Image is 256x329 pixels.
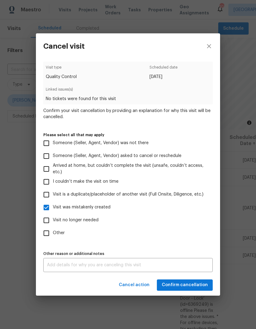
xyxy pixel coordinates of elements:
span: Cancel action [119,281,149,289]
label: Please select all that may apply [43,133,213,137]
button: close [198,33,220,59]
h3: Cancel visit [43,42,85,50]
span: Someone (Seller, Agent, Vendor) was not there [53,140,149,146]
span: Visit is a duplicate/placeholder of another visit (Full Onsite, Diligence, etc.) [53,191,204,198]
span: Linked issues(s) [46,86,210,96]
span: Other [53,230,65,236]
label: Other reason or additional notes [43,252,213,256]
span: Visit was mistakenly created [53,204,111,211]
span: Confirm your visit cancellation by providing an explanation for why this visit will be cancelled. [43,108,213,120]
span: [DATE] [149,74,177,80]
span: Someone (Seller, Agent, Vendor) asked to cancel or reschedule [53,153,181,159]
span: Visit type [46,64,77,74]
span: Confirm cancellation [162,281,208,289]
span: No tickets were found for this visit [46,96,210,102]
span: Quality Control [46,74,77,80]
button: Confirm cancellation [157,279,213,291]
span: Visit no longer needed [53,217,99,223]
span: Arrived at home, but couldn’t complete the visit (unsafe, couldn’t access, etc.) [53,163,208,175]
span: Scheduled date [149,64,177,74]
button: Cancel action [116,279,152,291]
span: I couldn’t make the visit on time [53,178,118,185]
